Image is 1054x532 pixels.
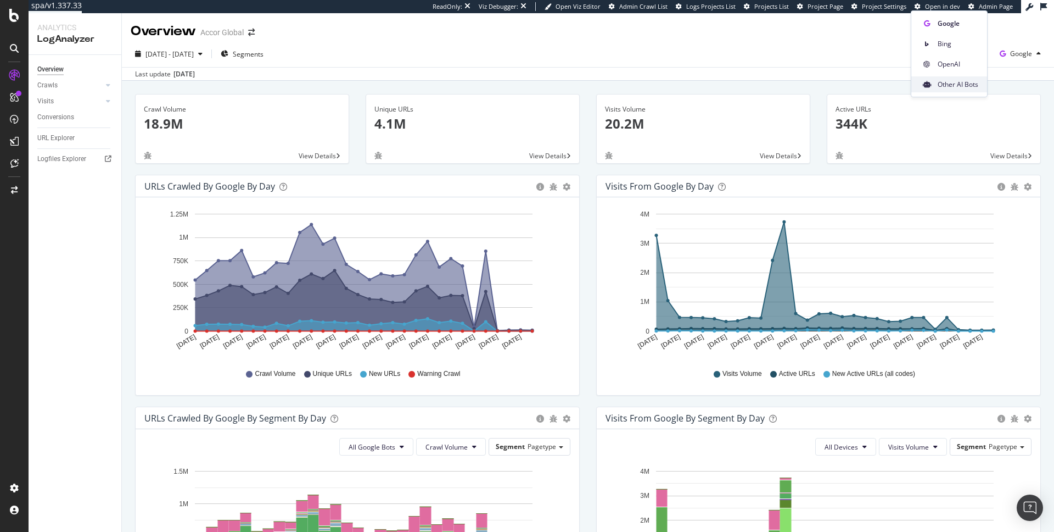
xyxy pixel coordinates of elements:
div: bug [144,152,152,159]
text: 2M [640,269,649,276]
a: Logs Projects List [676,2,736,11]
span: Admin Crawl List [619,2,668,10]
a: Logfiles Explorer [37,153,114,165]
div: [DATE] [173,69,195,79]
text: [DATE] [222,333,244,350]
a: Open Viz Editor [545,2,601,11]
span: Project Page [808,2,843,10]
text: [DATE] [660,333,682,350]
button: Crawl Volume [416,438,486,456]
text: [DATE] [268,333,290,350]
span: Visits Volume [722,369,762,379]
svg: A chart. [606,206,1028,359]
text: [DATE] [753,333,775,350]
div: Visits Volume [605,104,801,114]
p: 344K [836,114,1032,133]
div: URLs Crawled by Google by day [144,181,275,192]
div: bug [550,183,557,191]
button: All Devices [815,438,876,456]
text: 3M [640,492,649,500]
text: 250K [173,304,188,312]
span: Bing [938,39,978,49]
p: 4.1M [374,114,571,133]
span: Visits Volume [888,442,929,452]
text: 1.5M [173,468,188,475]
span: Warning Crawl [417,369,460,379]
span: Segments [233,49,263,59]
div: URL Explorer [37,132,75,144]
text: 750K [173,257,188,265]
span: Crawl Volume [425,442,468,452]
text: [DATE] [730,333,752,350]
span: Open Viz Editor [556,2,601,10]
p: 20.2M [605,114,801,133]
a: Overview [37,64,114,75]
div: Active URLs [836,104,1032,114]
text: [DATE] [291,333,313,350]
a: Project Settings [851,2,906,11]
a: Projects List [744,2,789,11]
div: Visits from Google by day [606,181,714,192]
span: View Details [299,151,336,160]
span: Logs Projects List [686,2,736,10]
text: [DATE] [776,333,798,350]
span: Active URLs [779,369,815,379]
button: [DATE] - [DATE] [131,45,207,63]
text: 0 [646,328,649,335]
div: Logfiles Explorer [37,153,86,165]
span: View Details [529,151,567,160]
button: Segments [216,45,268,63]
div: bug [374,152,382,159]
div: Overview [37,64,64,75]
div: Crawl Volume [144,104,340,114]
span: New URLs [369,369,400,379]
text: 1M [640,298,649,306]
a: Project Page [797,2,843,11]
span: All Google Bots [349,442,395,452]
a: URL Explorer [37,132,114,144]
text: [DATE] [869,333,891,350]
text: [DATE] [916,333,938,350]
text: 3M [640,240,649,247]
span: Google [1010,49,1032,58]
a: Admin Crawl List [609,2,668,11]
text: [DATE] [706,333,728,350]
text: [DATE] [939,333,961,350]
div: Viz Debugger: [479,2,518,11]
div: Last update [135,69,195,79]
div: Accor Global [200,27,244,38]
span: Unique URLs [313,369,352,379]
text: [DATE] [431,333,453,350]
text: [DATE] [384,333,406,350]
div: circle-info [536,183,544,191]
span: New Active URLs (all codes) [832,369,915,379]
span: Pagetype [989,442,1017,451]
div: Open Intercom Messenger [1017,495,1043,521]
text: [DATE] [636,333,658,350]
a: Admin Page [968,2,1013,11]
span: Segment [957,442,986,451]
svg: A chart. [144,206,567,359]
div: gear [1024,183,1031,191]
div: gear [563,415,570,423]
div: gear [1024,415,1031,423]
text: 4M [640,210,649,218]
text: [DATE] [408,333,430,350]
div: arrow-right-arrow-left [248,29,255,36]
span: View Details [990,151,1028,160]
div: circle-info [997,415,1005,423]
text: 1M [179,234,188,242]
a: Crawls [37,80,103,91]
text: [DATE] [175,333,197,350]
text: [DATE] [892,333,914,350]
div: bug [550,415,557,423]
div: circle-info [536,415,544,423]
div: Unique URLs [374,104,571,114]
text: 4M [640,468,649,475]
div: bug [1011,183,1018,191]
text: [DATE] [962,333,984,350]
div: ReadOnly: [433,2,462,11]
text: [DATE] [455,333,476,350]
span: Open in dev [925,2,960,10]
